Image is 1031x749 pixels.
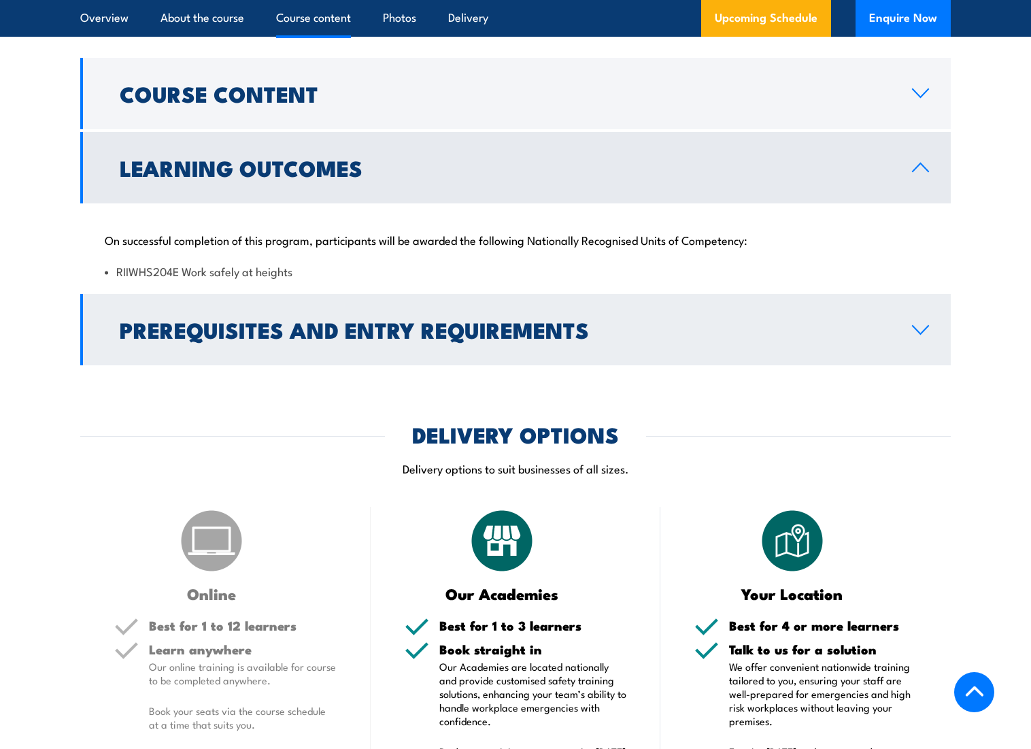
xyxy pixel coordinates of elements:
[120,320,890,339] h2: Prerequisites and Entry Requirements
[729,660,917,728] p: We offer convenient nationwide training tailored to you, ensuring your staff are well-prepared fo...
[149,704,337,731] p: Book your seats via the course schedule at a time that suits you.
[439,619,627,632] h5: Best for 1 to 3 learners
[149,660,337,687] p: Our online training is available for course to be completed anywhere.
[105,233,926,246] p: On successful completion of this program, participants will be awarded the following Nationally R...
[729,643,917,656] h5: Talk to us for a solution
[729,619,917,632] h5: Best for 4 or more learners
[120,158,890,177] h2: Learning Outcomes
[105,263,926,279] li: RIIWHS204E Work safely at heights
[114,586,309,601] h3: Online
[439,643,627,656] h5: Book straight in
[694,586,890,601] h3: Your Location
[412,425,619,444] h2: DELIVERY OPTIONS
[80,132,951,203] a: Learning Outcomes
[120,84,890,103] h2: Course Content
[439,660,627,728] p: Our Academies are located nationally and provide customised safety training solutions, enhancing ...
[80,58,951,129] a: Course Content
[149,619,337,632] h5: Best for 1 to 12 learners
[80,294,951,365] a: Prerequisites and Entry Requirements
[405,586,600,601] h3: Our Academies
[80,461,951,476] p: Delivery options to suit businesses of all sizes.
[149,643,337,656] h5: Learn anywhere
